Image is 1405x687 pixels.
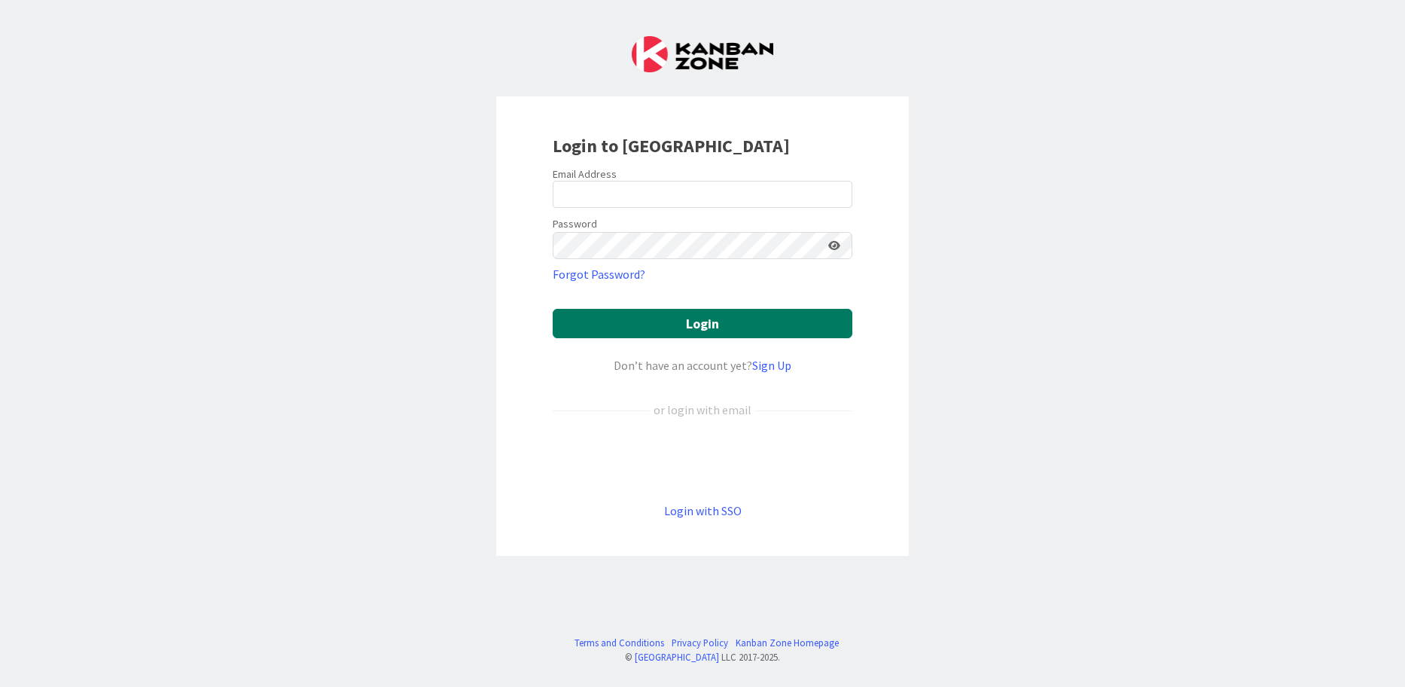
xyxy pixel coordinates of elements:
b: Login to [GEOGRAPHIC_DATA] [553,134,790,157]
a: Forgot Password? [553,265,645,283]
a: Terms and Conditions [574,636,664,650]
div: or login with email [650,401,755,419]
a: Kanban Zone Homepage [736,636,839,650]
button: Login [553,309,852,338]
a: Sign Up [752,358,791,373]
a: Login with SSO [664,503,742,518]
iframe: Botão Iniciar sessão com o Google [545,444,860,477]
div: © LLC 2017- 2025 . [567,650,839,664]
div: Don’t have an account yet? [553,356,852,374]
label: Password [553,216,597,232]
a: Privacy Policy [672,636,728,650]
img: Kanban Zone [632,36,773,72]
label: Email Address [553,167,617,181]
a: [GEOGRAPHIC_DATA] [635,651,719,663]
